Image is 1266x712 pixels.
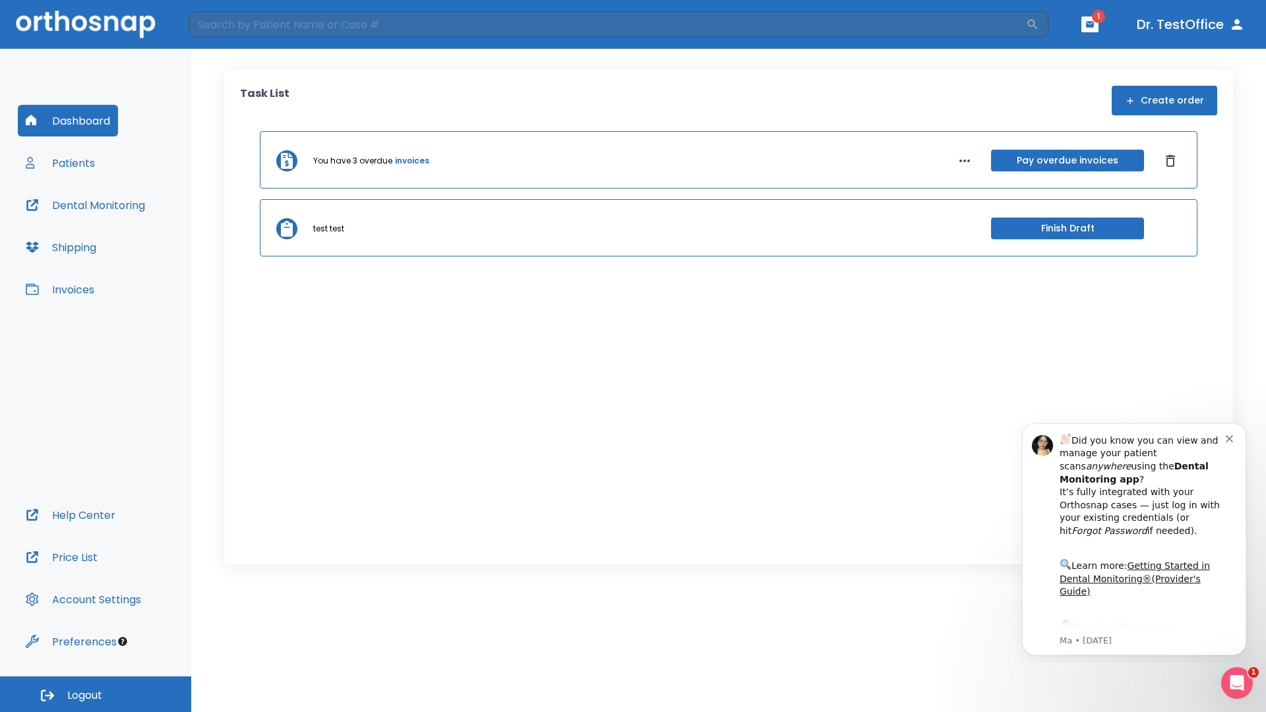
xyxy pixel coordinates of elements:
[18,499,123,531] button: Help Center
[18,231,104,263] button: Shipping
[1131,13,1250,36] button: Dr. TestOffice
[18,189,153,221] button: Dental Monitoring
[57,210,175,234] a: App Store
[1248,667,1259,678] span: 1
[224,20,234,31] button: Dismiss notification
[991,150,1144,171] button: Pay overdue invoices
[991,218,1144,239] button: Finish Draft
[1112,86,1217,115] button: Create order
[57,207,224,274] div: Download the app: | ​ Let us know if you need help getting started!
[18,274,102,305] button: Invoices
[18,105,118,136] button: Dashboard
[1092,10,1105,23] span: 1
[1002,411,1266,663] iframe: Intercom notifications message
[18,541,105,573] button: Price List
[18,147,103,179] button: Patients
[1160,150,1181,171] button: Dismiss
[57,223,224,235] p: Message from Ma, sent 5w ago
[313,223,344,235] p: test test
[395,155,429,167] a: invoices
[313,155,392,167] p: You have 3 overdue
[1221,667,1253,699] iframe: Intercom live chat
[16,11,156,38] img: Orthosnap
[189,11,1026,38] input: Search by Patient Name or Case #
[117,636,129,647] div: Tooltip anchor
[18,626,125,657] button: Preferences
[240,86,289,115] p: Task List
[67,688,102,703] span: Logout
[18,583,149,615] button: Account Settings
